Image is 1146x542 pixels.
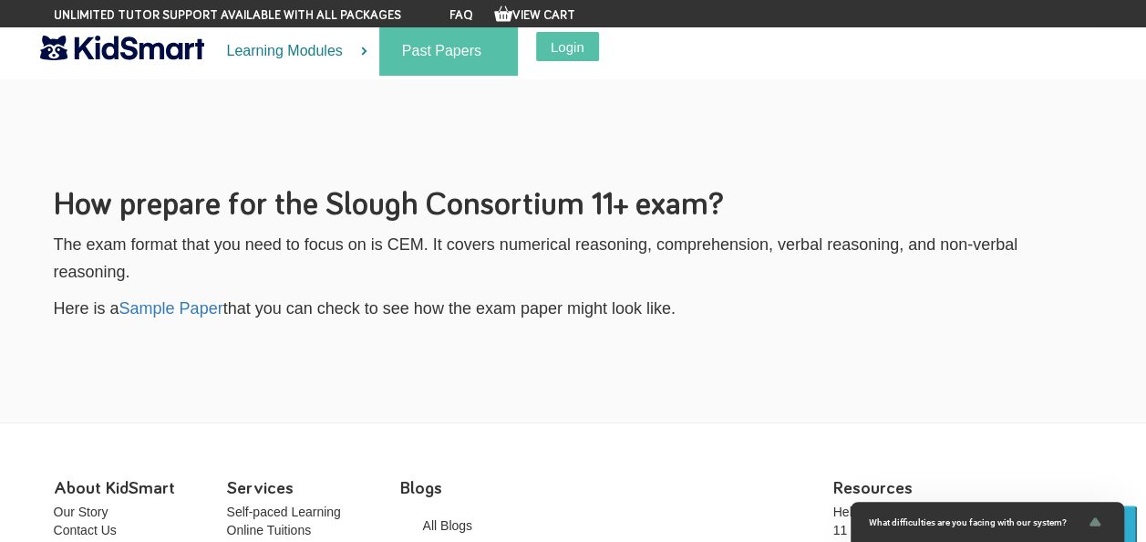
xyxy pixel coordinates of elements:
[833,505,937,519] a: Help Center / FAQ
[227,505,341,519] a: Self-paced Learning
[227,523,312,537] a: Online Tuitions
[494,9,575,22] a: View Cart
[54,295,1093,322] p: Here is a that you can check to see how the exam paper might look like.
[204,27,379,76] a: Learning Modules
[54,523,117,537] a: Contact Us
[40,32,204,64] img: KidSmart logo
[54,189,1093,222] h2: How prepare for the Slough Consortium 11+ exam?
[227,478,387,498] h5: Services
[400,478,820,498] h5: Blogs
[536,32,599,61] button: Login
[833,478,1079,498] h5: Resources
[54,478,213,498] h5: About KidSmart
[494,5,512,23] img: Your items in the shopping basket
[54,231,1093,286] p: The exam format that you need to focus on is CEM. It covers numerical reasoning, comprehension, v...
[54,505,108,519] a: Our Story
[54,6,401,25] span: Unlimited tutor support available with all packages
[449,9,473,22] a: FAQ
[869,517,1084,527] span: What difficulties are you facing with our system?
[119,299,223,318] a: Sample Paper
[869,511,1106,533] button: Show survey - What difficulties are you facing with our system?
[379,27,518,76] a: Past Papers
